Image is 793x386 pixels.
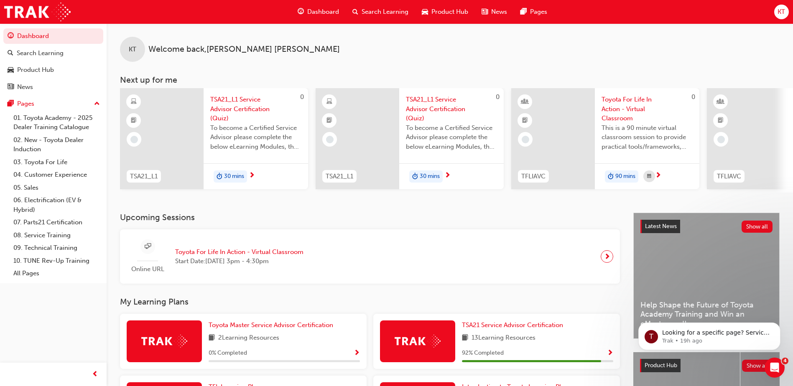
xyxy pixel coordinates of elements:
[298,7,304,17] span: guage-icon
[602,123,693,152] span: This is a 90 minute virtual classroom session to provide practical tools/frameworks, behaviours a...
[718,96,724,107] span: learningResourceType_INSTRUCTOR_LED-icon
[655,172,661,180] span: next-icon
[406,123,497,152] span: To become a Certified Service Advisor please complete the below eLearning Modules, the Service Ad...
[94,99,100,109] span: up-icon
[120,297,620,307] h3: My Learning Plans
[774,5,789,19] button: KT
[626,305,793,363] iframe: Intercom notifications message
[3,96,103,112] button: Pages
[3,28,103,44] a: Dashboard
[608,171,614,182] span: duration-icon
[431,7,468,17] span: Product Hub
[462,333,468,343] span: book-icon
[129,45,136,54] span: KT
[120,213,620,222] h3: Upcoming Sessions
[4,3,71,21] img: Trak
[420,172,440,181] span: 30 mins
[354,348,360,358] button: Show Progress
[10,134,103,156] a: 02. New - Toyota Dealer Induction
[145,241,151,252] span: sessionType_ONLINE_URL-icon
[209,333,215,343] span: book-icon
[640,220,773,233] a: Latest NewsShow all
[8,66,14,74] span: car-icon
[647,171,651,182] span: calendar-icon
[291,3,346,20] a: guage-iconDashboard
[521,172,546,181] span: TFLIAVC
[482,7,488,17] span: news-icon
[209,321,333,329] span: Toyota Master Service Advisor Certification
[10,254,103,267] a: 10. TUNE Rev-Up Training
[10,216,103,229] a: 07. Parts21 Certification
[472,333,535,343] span: 13 Learning Resources
[307,7,339,17] span: Dashboard
[395,335,441,348] img: Trak
[520,7,527,17] span: pages-icon
[326,96,332,107] span: learningResourceType_ELEARNING-icon
[210,95,301,123] span: TSA21_L1 Service Advisor Certification (Quiz)
[640,300,773,329] span: Help Shape the Future of Toyota Academy Training and Win an eMastercard!
[475,3,514,20] a: news-iconNews
[326,136,334,143] span: learningRecordVerb_NONE-icon
[10,229,103,242] a: 08. Service Training
[607,348,613,358] button: Show Progress
[522,115,528,126] span: booktick-icon
[218,333,279,343] span: 2 Learning Resources
[130,172,158,181] span: TSA21_L1
[514,3,554,20] a: pages-iconPages
[530,7,547,17] span: Pages
[131,115,137,126] span: booktick-icon
[107,75,793,85] h3: Next up for me
[765,358,785,378] iframe: Intercom live chat
[10,168,103,181] a: 04. Customer Experience
[127,264,168,274] span: Online URL
[462,321,563,329] span: TSA21 Service Advisor Certification
[300,93,304,101] span: 0
[210,123,301,152] span: To become a Certified Service Advisor please complete the below eLearning Modules, the Service Ad...
[130,136,138,143] span: learningRecordVerb_NONE-icon
[462,348,504,358] span: 92 % Completed
[92,369,98,380] span: prev-icon
[326,115,332,126] span: booktick-icon
[778,7,785,17] span: KT
[491,7,507,17] span: News
[717,172,741,181] span: TFLIAVC
[148,45,340,54] span: Welcome back , [PERSON_NAME] [PERSON_NAME]
[604,251,610,262] span: next-icon
[742,360,773,372] button: Show all
[602,95,693,123] span: Toyota For Life In Action - Virtual Classroom
[8,84,14,91] span: news-icon
[633,213,780,339] a: Latest NewsShow allHelp Shape the Future of Toyota Academy Training and Win an eMastercard!
[209,348,247,358] span: 0 % Completed
[691,93,695,101] span: 0
[3,62,103,78] a: Product Hub
[640,359,773,372] a: Product HubShow all
[326,172,353,181] span: TSA21_L1
[522,96,528,107] span: learningResourceType_INSTRUCTOR_LED-icon
[141,335,187,348] img: Trak
[249,172,255,180] span: next-icon
[354,350,360,357] span: Show Progress
[8,33,14,40] span: guage-icon
[120,88,308,189] a: 0TSA21_L1TSA21_L1 Service Advisor Certification (Quiz)To become a Certified Service Advisor pleas...
[607,350,613,357] span: Show Progress
[444,172,451,180] span: next-icon
[17,99,34,109] div: Pages
[352,7,358,17] span: search-icon
[3,79,103,95] a: News
[412,171,418,182] span: duration-icon
[10,267,103,280] a: All Pages
[127,236,613,277] a: Online URLToyota For Life In Action - Virtual ClassroomStart Date:[DATE] 3pm - 4:30pm
[406,95,497,123] span: TSA21_L1 Service Advisor Certification (Quiz)
[615,172,635,181] span: 90 mins
[462,320,566,330] a: TSA21 Service Advisor Certification
[316,88,504,189] a: 0TSA21_L1TSA21_L1 Service Advisor Certification (Quiz)To become a Certified Service Advisor pleas...
[717,136,725,143] span: learningRecordVerb_NONE-icon
[175,247,303,257] span: Toyota For Life In Action - Virtual Classroom
[131,96,137,107] span: learningResourceType_ELEARNING-icon
[511,88,699,189] a: 0TFLIAVCToyota For Life In Action - Virtual ClassroomThis is a 90 minute virtual classroom sessio...
[10,181,103,194] a: 05. Sales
